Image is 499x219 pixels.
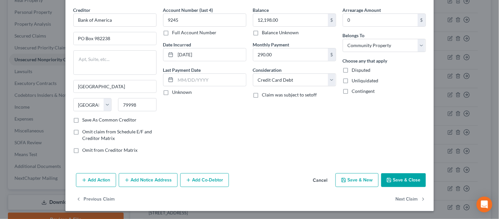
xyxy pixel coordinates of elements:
[477,197,492,212] div: Open Intercom Messenger
[343,57,387,64] label: Choose any that apply
[118,98,157,111] input: Enter zip...
[418,14,426,26] div: $
[352,67,371,73] span: Disputed
[343,33,365,38] span: Belongs To
[163,14,246,27] input: XXXX
[328,48,336,61] div: $
[163,67,201,73] label: Last Payment Date
[262,29,299,36] label: Balance Unknown
[172,29,217,36] label: Full Account Number
[73,14,157,27] input: Search creditor by name...
[343,14,418,26] input: 0.00
[83,117,137,123] label: Save As Common Creditor
[262,92,317,97] span: Claim was subject to setoff
[76,173,116,187] button: Add Action
[352,78,379,83] span: Unliquidated
[253,14,328,26] input: 0.00
[253,48,328,61] input: 0.00
[381,173,426,187] button: Save & Close
[343,7,381,14] label: Arrearage Amount
[83,147,138,153] span: Omit from Creditor Matrix
[73,7,91,13] span: Creditor
[328,14,336,26] div: $
[76,192,115,206] button: Previous Claim
[180,173,229,187] button: Add Co-Debtor
[336,173,379,187] button: Save & New
[176,74,246,86] input: MM/DD/YYYY
[163,7,213,14] label: Account Number (last 4)
[172,89,192,96] label: Unknown
[253,41,289,48] label: Monthly Payment
[253,7,269,14] label: Balance
[119,173,178,187] button: Add Notice Address
[83,129,152,141] span: Omit claim from Schedule E/F and Creditor Matrix
[74,32,156,45] input: Enter address...
[253,67,282,73] label: Consideration
[74,80,156,93] input: Enter city...
[396,192,426,206] button: Next Claim
[308,174,333,187] button: Cancel
[163,41,191,48] label: Date Incurred
[352,88,375,94] span: Contingent
[176,48,246,61] input: MM/DD/YYYY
